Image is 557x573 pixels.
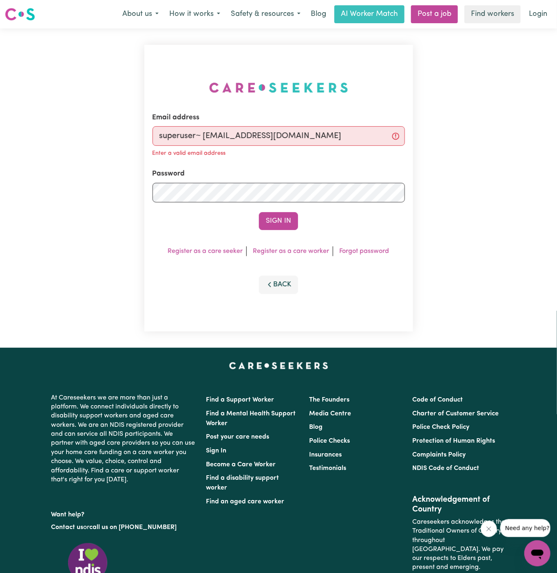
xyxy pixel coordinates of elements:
iframe: Button to launch messaging window [524,540,550,566]
a: Careseekers home page [229,362,328,369]
a: Register as a care worker [253,248,329,255]
a: Insurances [309,452,342,458]
a: Protection of Human Rights [413,438,495,444]
p: or [51,520,196,535]
input: Email address [153,126,405,146]
a: The Founders [309,397,349,403]
a: Become a Care Worker [206,461,276,468]
a: Sign In [206,448,226,454]
iframe: Close message [481,521,497,537]
label: Email address [153,112,200,123]
h2: Acknowledgement of Country [413,495,506,514]
a: Post a job [411,5,458,23]
a: Careseekers logo [5,5,35,24]
a: call us on [PHONE_NUMBER] [89,524,177,531]
a: Complaints Policy [413,452,466,458]
a: Find an aged care worker [206,498,284,505]
a: Blog [306,5,331,23]
a: Register as a care seeker [168,248,243,255]
a: Find a disability support worker [206,475,279,491]
a: Blog [309,424,323,430]
a: Contact us [51,524,83,531]
a: Code of Conduct [413,397,463,403]
button: How it works [164,6,225,23]
a: AI Worker Match [334,5,404,23]
iframe: Message from company [500,519,550,537]
a: Testimonials [309,465,346,472]
button: Sign In [259,212,298,230]
label: Password [153,169,185,179]
a: Post your care needs [206,434,269,440]
a: Find workers [464,5,521,23]
a: Charter of Customer Service [413,411,499,417]
a: Police Check Policy [413,424,470,430]
a: Find a Support Worker [206,397,274,403]
p: Enter a valid email address [153,149,226,158]
a: Police Checks [309,438,350,444]
button: Back [259,276,298,294]
button: Safety & resources [225,6,306,23]
a: NDIS Code of Conduct [413,465,480,472]
p: At Careseekers we are more than just a platform. We connect individuals directly to disability su... [51,390,196,488]
a: Forgot password [340,248,389,255]
a: Find a Mental Health Support Worker [206,411,296,427]
a: Login [524,5,552,23]
a: Media Centre [309,411,351,417]
img: Careseekers logo [5,7,35,22]
p: Want help? [51,507,196,519]
button: About us [117,6,164,23]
